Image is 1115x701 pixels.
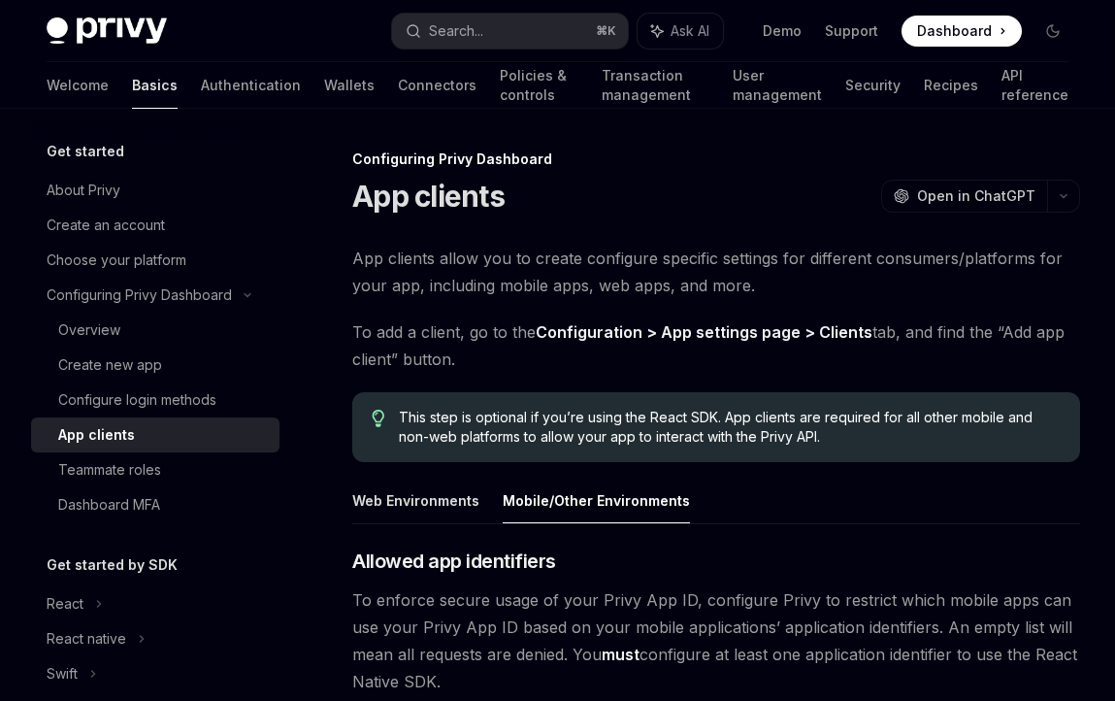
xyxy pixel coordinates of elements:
div: App clients [58,423,135,447]
button: Open in ChatGPT [881,180,1047,213]
a: Demo [763,21,802,41]
a: Choose your platform [31,243,279,278]
a: Create new app [31,348,279,383]
span: Dashboard [917,21,992,41]
a: Support [825,21,878,41]
a: Dashboard MFA [31,487,279,522]
span: App clients allow you to create configure specific settings for different consumers/platforms for... [352,245,1080,299]
button: Toggle dark mode [1037,16,1068,47]
span: To add a client, go to the tab, and find the “Add app client” button. [352,318,1080,373]
button: Mobile/Other Environments [503,478,690,523]
h1: App clients [352,179,505,214]
div: React native [47,627,126,651]
button: Ask AI [638,14,723,49]
h5: Get started [47,140,124,163]
a: About Privy [31,173,279,208]
a: Basics [132,62,178,109]
svg: Tip [372,410,385,427]
span: To enforce secure usage of your Privy App ID, configure Privy to restrict which mobile apps can u... [352,586,1080,695]
div: Swift [47,662,78,685]
h5: Get started by SDK [47,553,178,577]
a: Create an account [31,208,279,243]
a: Wallets [324,62,375,109]
a: Configuration > App settings page > Clients [536,322,872,343]
a: Teammate roles [31,452,279,487]
a: Overview [31,313,279,348]
div: Search... [429,19,483,43]
div: Configure login methods [58,388,216,412]
a: User management [733,62,822,109]
a: API reference [1001,62,1068,109]
img: dark logo [47,17,167,45]
a: Authentication [201,62,301,109]
div: Dashboard MFA [58,493,160,517]
span: Ask AI [671,21,709,41]
div: Choose your platform [47,249,186,272]
div: Overview [58,318,120,342]
div: Configuring Privy Dashboard [352,150,1080,169]
button: Search...⌘K [392,14,627,49]
strong: must [602,645,639,664]
a: Connectors [398,62,476,109]
a: Security [845,62,901,109]
div: Teammate roles [58,458,161,482]
a: App clients [31,417,279,452]
div: About Privy [47,179,120,202]
span: Open in ChatGPT [917,186,1035,206]
span: This step is optional if you’re using the React SDK. App clients are required for all other mobil... [399,408,1061,447]
a: Transaction management [602,62,709,109]
div: React [47,592,83,616]
a: Recipes [924,62,978,109]
span: ⌘ K [596,23,616,39]
a: Policies & controls [500,62,578,109]
button: Web Environments [352,478,479,523]
span: Allowed app identifiers [352,548,556,575]
a: Configure login methods [31,383,279,417]
a: Dashboard [902,16,1022,47]
div: Create an account [47,214,165,237]
a: Welcome [47,62,109,109]
div: Configuring Privy Dashboard [47,284,232,307]
div: Create new app [58,353,162,377]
